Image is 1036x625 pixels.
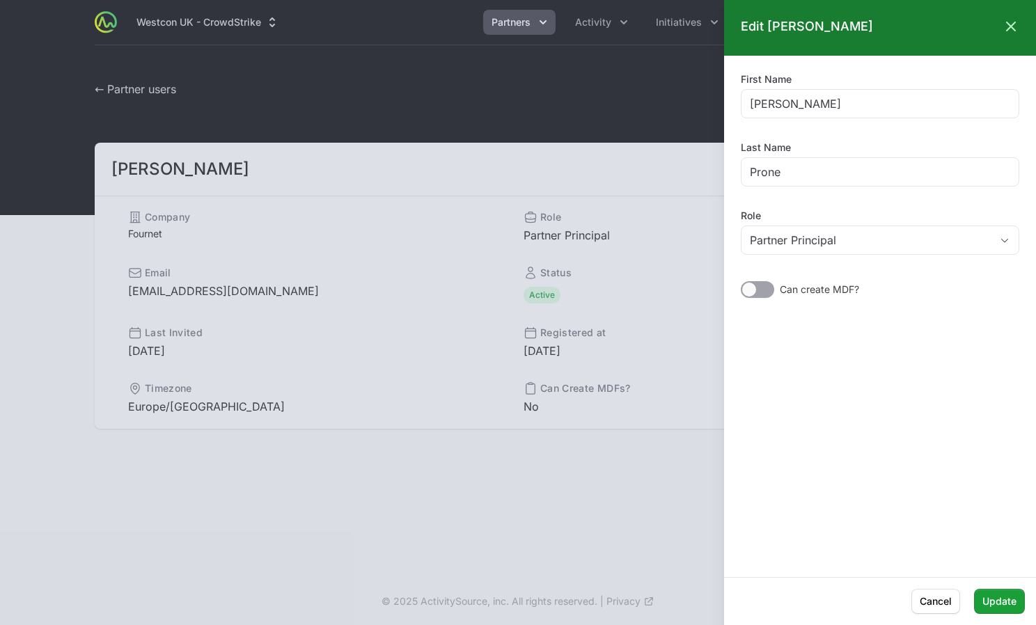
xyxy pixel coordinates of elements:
[750,164,1010,180] input: Enter your last name
[741,141,791,155] label: Last Name
[982,593,1017,610] span: Update
[750,95,1010,112] input: Enter your first name
[741,209,1019,223] label: Role
[741,226,1019,254] button: Partner Principal
[750,232,836,248] span: Partner Principal
[741,17,873,36] h2: Edit [PERSON_NAME]
[974,589,1025,614] button: Update
[780,283,859,296] label: Can create MDF?
[741,72,792,86] label: First Name
[920,593,952,610] span: Cancel
[911,589,960,614] button: Cancel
